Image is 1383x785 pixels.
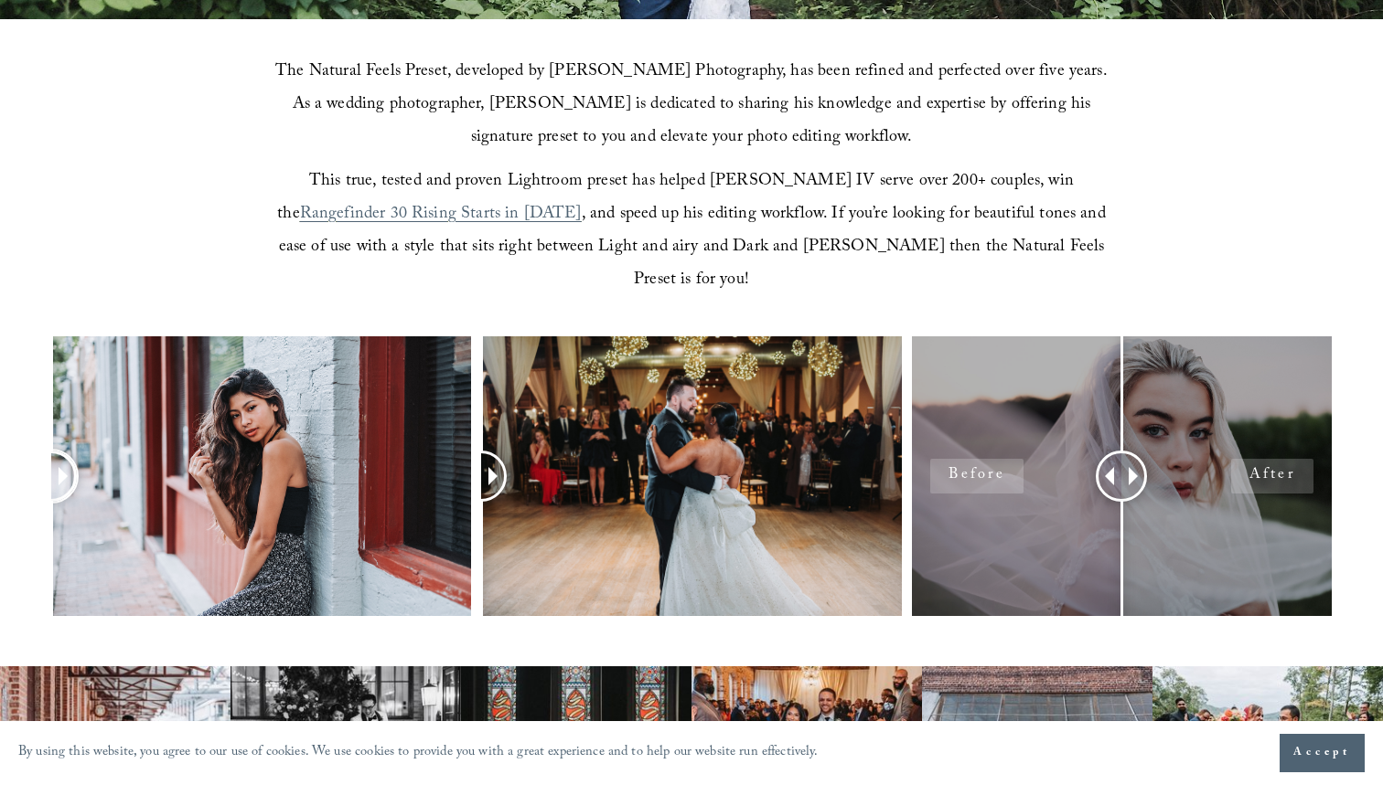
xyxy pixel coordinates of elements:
[1280,734,1365,772] button: Accept
[279,201,1110,295] span: , and speed up his editing workflow. If you’re looking for beautiful tones and ease of use with a...
[1293,744,1351,762] span: Accept
[277,168,1078,229] span: This true, tested and proven Lightroom preset has helped [PERSON_NAME] IV serve over 200+ couples...
[300,201,582,229] a: Rangefinder 30 Rising Starts in [DATE]
[275,58,1112,153] span: The Natural Feels Preset, developed by [PERSON_NAME] Photography, has been refined and perfected ...
[18,740,819,767] p: By using this website, you agree to our use of cookies. We use cookies to provide you with a grea...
